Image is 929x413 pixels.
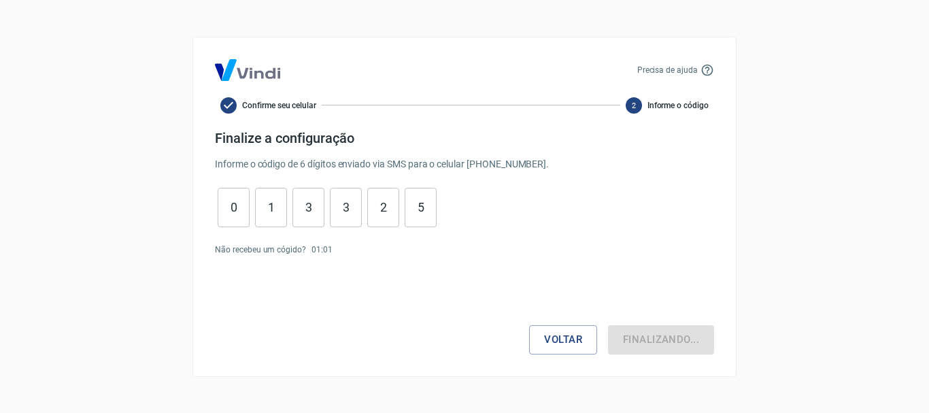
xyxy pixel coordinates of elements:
[647,99,709,112] span: Informe o código
[215,130,714,146] h4: Finalize a configuração
[311,244,333,256] p: 01 : 01
[215,59,280,81] img: Logo Vind
[215,157,714,171] p: Informe o código de 6 dígitos enviado via SMS para o celular [PHONE_NUMBER] .
[215,244,306,256] p: Não recebeu um cógido?
[632,101,636,110] text: 2
[637,64,698,76] p: Precisa de ajuda
[529,325,597,354] button: Voltar
[242,99,316,112] span: Confirme seu celular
